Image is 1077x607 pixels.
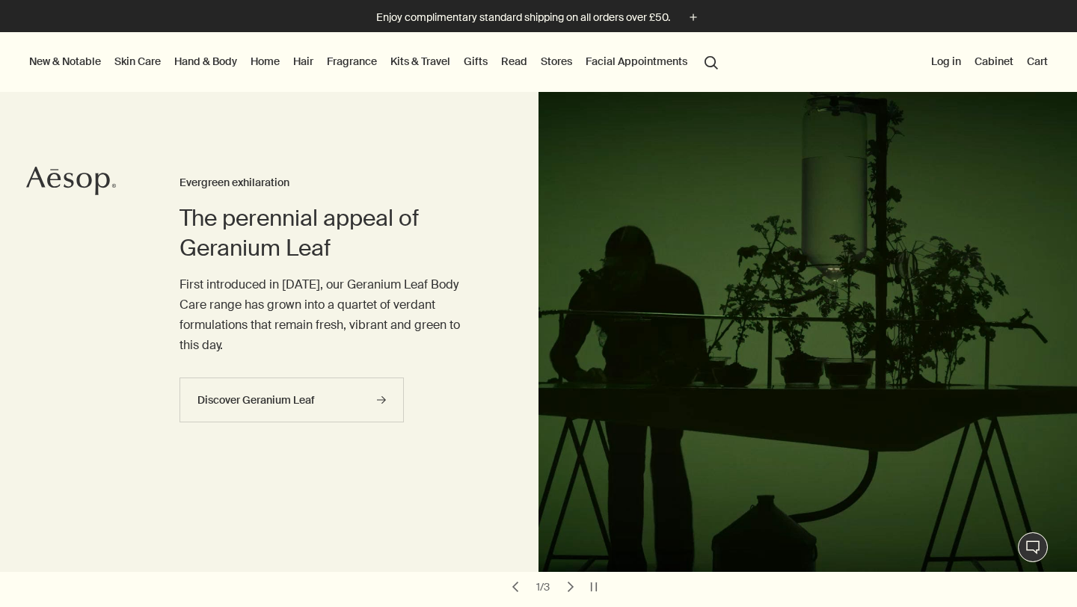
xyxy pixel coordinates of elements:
[532,580,554,594] div: 1 / 3
[972,52,1016,71] a: Cabinet
[179,174,479,192] h3: Evergreen exhilaration
[171,52,240,71] a: Hand & Body
[538,52,575,71] button: Stores
[928,52,964,71] button: Log in
[111,52,164,71] a: Skin Care
[698,47,725,76] button: Open search
[461,52,491,71] a: Gifts
[505,576,526,597] button: previous slide
[583,576,604,597] button: pause
[583,52,690,71] a: Facial Appointments
[376,10,670,25] p: Enjoy complimentary standard shipping on all orders over £50.
[928,32,1051,92] nav: supplementary
[1024,52,1051,71] button: Cart
[376,9,702,26] button: Enjoy complimentary standard shipping on all orders over £50.
[179,274,479,356] p: First introduced in [DATE], our Geranium Leaf Body Care range has grown into a quartet of verdant...
[179,378,404,422] a: Discover Geranium Leaf
[26,32,725,92] nav: primary
[1018,532,1048,562] button: Live Assistance
[387,52,453,71] a: Kits & Travel
[290,52,316,71] a: Hair
[248,52,283,71] a: Home
[179,203,479,263] h2: The perennial appeal of Geranium Leaf
[26,166,116,200] a: Aesop
[498,52,530,71] a: Read
[324,52,380,71] a: Fragrance
[26,166,116,196] svg: Aesop
[560,576,581,597] button: next slide
[26,52,104,71] button: New & Notable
